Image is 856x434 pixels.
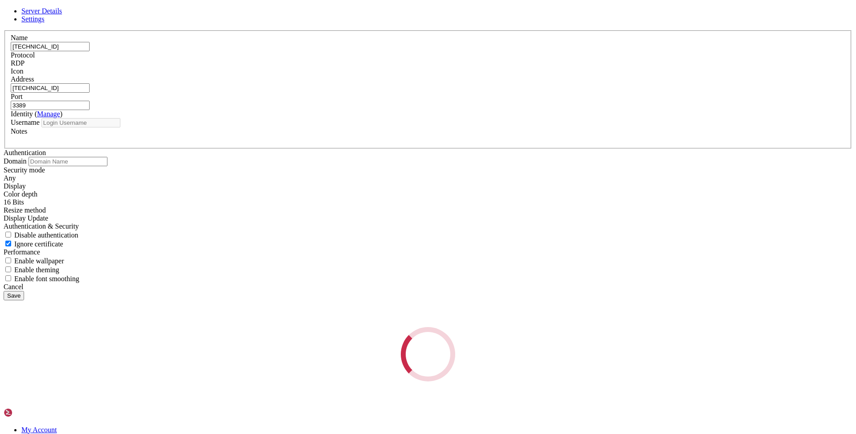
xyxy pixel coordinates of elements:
[11,110,62,118] label: Identity
[11,127,27,135] label: Notes
[4,214,48,222] span: Display Update
[11,93,23,100] label: Port
[14,231,78,239] span: Disable authentication
[4,222,79,230] label: Authentication & Security
[5,232,11,237] input: Disable authentication
[4,182,26,190] label: Display
[4,206,46,214] label: Display Update channel added with RDP 8.1 to signal the server when the client display size has c...
[11,51,35,59] label: Protocol
[4,275,79,283] label: If set to true, text will be rendered with smooth edges. Text over RDP is rendered with rough edg...
[4,283,852,291] div: Cancel
[4,257,64,265] label: If set to true, enables rendering of the desktop wallpaper. By default, wallpaper will be disable...
[37,110,60,118] a: Manage
[11,67,23,75] label: Icon
[390,315,466,392] div: Loading...
[11,83,90,93] input: Host Name or IP
[4,190,37,198] label: The color depth to request, in bits-per-pixel.
[11,59,845,67] div: RDP
[4,240,63,248] label: If set to true, the certificate returned by the server will be ignored, even if that certificate ...
[14,275,79,283] span: Enable font smoothing
[11,34,28,41] label: Name
[5,241,11,246] input: Ignore certificate
[41,118,120,127] input: Login Username
[21,15,45,23] a: Settings
[35,110,62,118] span: ( )
[14,266,59,274] span: Enable theming
[11,101,90,110] input: Port Number
[4,198,24,206] span: 16 Bits
[4,157,27,165] label: Domain
[4,174,852,182] div: Any
[21,426,57,434] a: My Account
[4,266,59,274] label: If set to true, enables use of theming of windows and controls.
[4,408,55,417] img: Shellngn
[11,75,34,83] label: Address
[4,149,46,156] label: Authentication
[4,174,16,182] span: Any
[5,275,11,281] input: Enable font smoothing
[14,257,64,265] span: Enable wallpaper
[21,7,62,15] a: Server Details
[4,214,852,222] div: Display Update
[5,266,11,272] input: Enable theming
[29,157,107,166] input: Domain Name
[14,240,63,248] span: Ignore certificate
[4,248,40,256] label: Performance
[11,119,40,126] label: Username
[4,291,24,300] button: Save
[11,42,90,51] input: Server Name
[4,231,78,239] label: If set to true, authentication will be disabled. Note that this refers to authentication that tak...
[11,59,25,67] span: RDP
[4,198,852,206] div: 16 Bits
[5,258,11,263] input: Enable wallpaper
[4,166,45,174] label: Security mode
